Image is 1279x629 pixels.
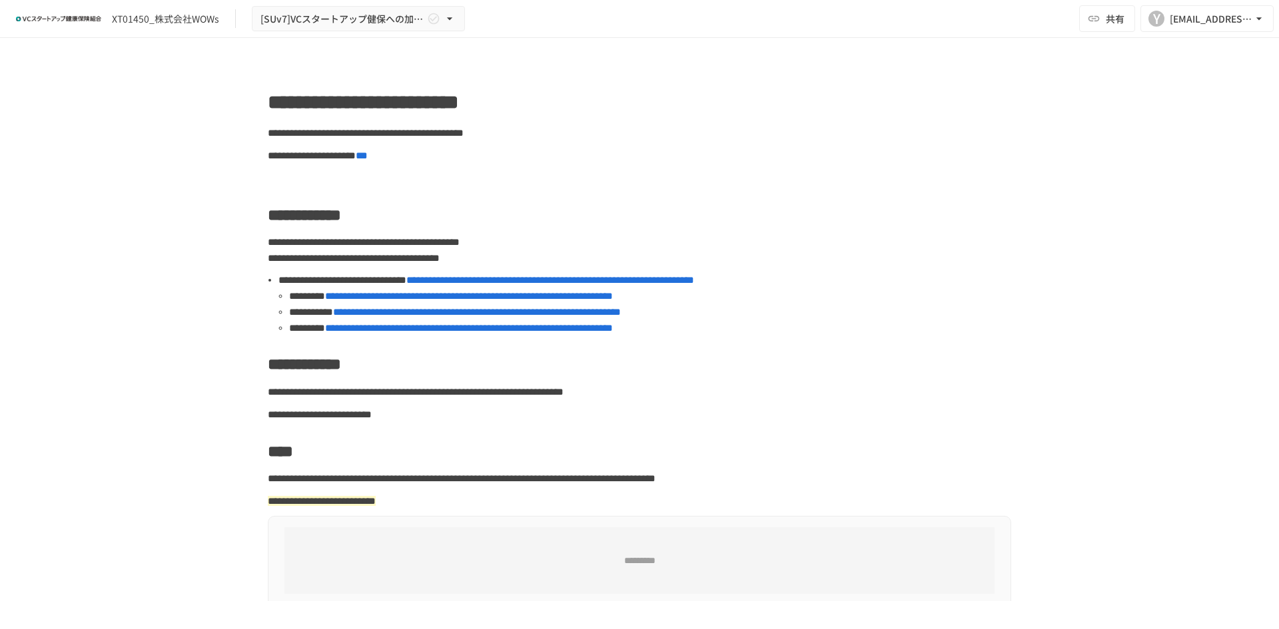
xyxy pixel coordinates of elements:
[1170,11,1252,27] div: [EMAIL_ADDRESS][DOMAIN_NAME]
[112,12,219,26] div: XT01450_株式会社WOWs
[1106,11,1124,26] span: 共有
[16,8,101,29] img: ZDfHsVrhrXUoWEWGWYf8C4Fv4dEjYTEDCNvmL73B7ox
[1148,11,1164,27] div: Y
[260,11,424,27] span: [SUv7]VCスタートアップ健保への加入申請手続き
[1079,5,1135,32] button: 共有
[252,6,465,32] button: [SUv7]VCスタートアップ健保への加入申請手続き
[1140,5,1274,32] button: Y[EMAIL_ADDRESS][DOMAIN_NAME]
